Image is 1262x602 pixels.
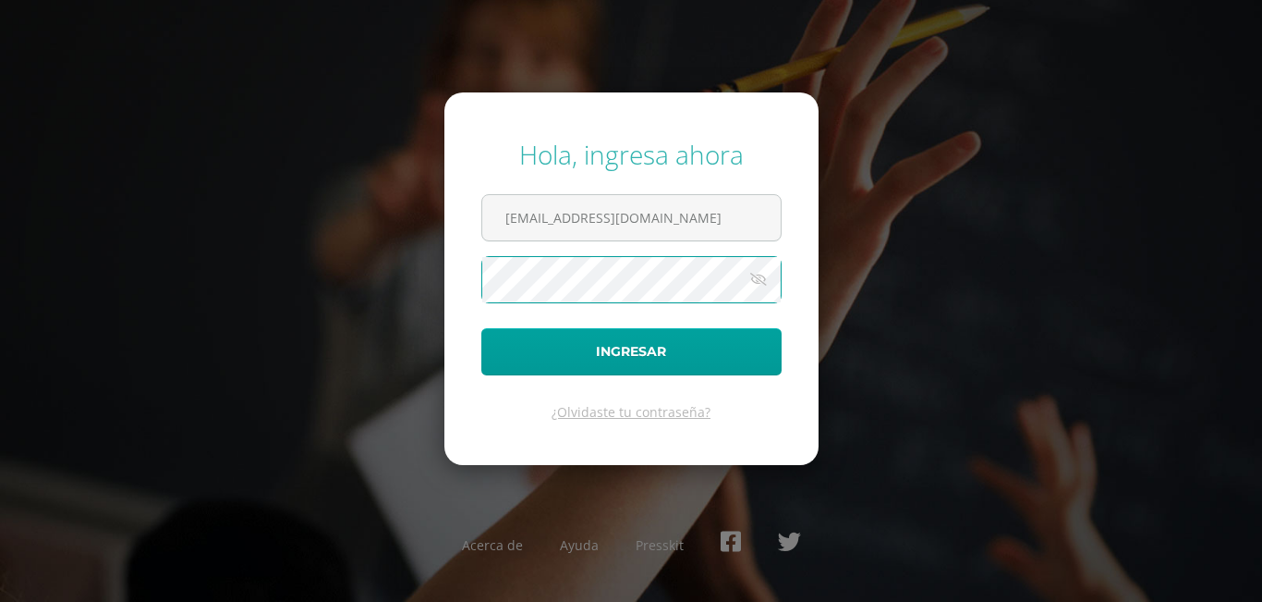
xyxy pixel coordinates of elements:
[636,536,684,554] a: Presskit
[462,536,523,554] a: Acerca de
[560,536,599,554] a: Ayuda
[481,137,782,172] div: Hola, ingresa ahora
[552,403,710,421] a: ¿Olvidaste tu contraseña?
[481,328,782,375] button: Ingresar
[482,195,781,240] input: Correo electrónico o usuario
